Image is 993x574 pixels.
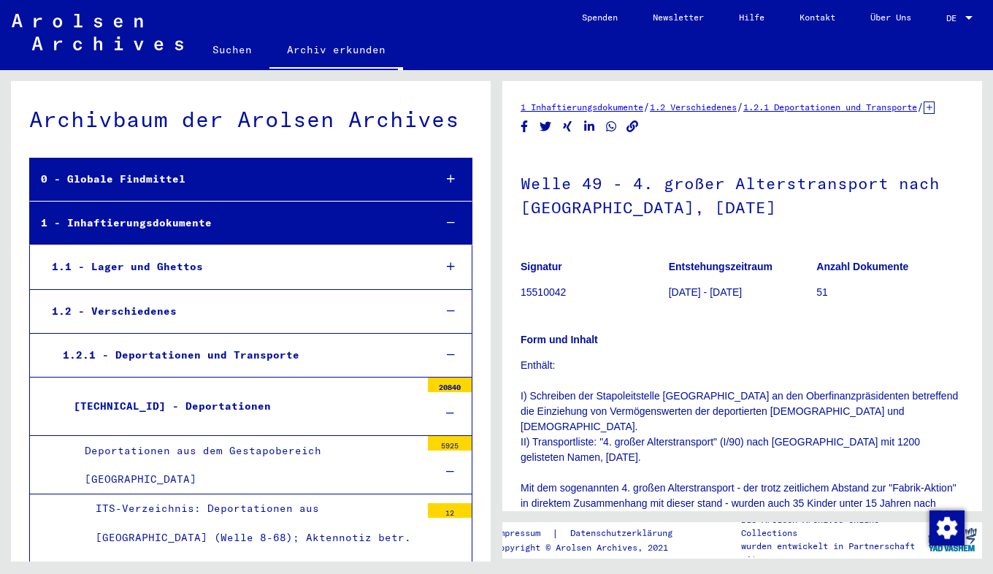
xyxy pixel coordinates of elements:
[521,150,964,238] h1: Welle 49 - 4. großer Alterstransport nach [GEOGRAPHIC_DATA], [DATE]
[52,341,423,370] div: 1.2.1 - Deportationen und Transporte
[269,32,403,70] a: Archiv erkunden
[560,118,575,136] button: Share on Xing
[604,118,619,136] button: Share on WhatsApp
[559,526,690,541] a: Datenschutzerklärung
[521,285,668,300] p: 15510042
[428,503,472,518] div: 12
[925,521,980,558] img: yv_logo.png
[12,14,183,50] img: Arolsen_neg.svg
[428,436,472,451] div: 5925
[650,102,737,112] a: 1.2 Verschiedenes
[494,526,552,541] a: Impressum
[743,102,917,112] a: 1.2.1 Deportationen und Transporte
[582,118,597,136] button: Share on LinkedIn
[816,285,964,300] p: 51
[30,209,422,237] div: 1 - Inhaftierungsdokumente
[74,437,421,494] div: Deportationen aus dem Gestapobereich [GEOGRAPHIC_DATA]
[929,510,965,546] img: Zustimmung ändern
[625,118,640,136] button: Copy link
[517,118,532,136] button: Share on Facebook
[195,32,269,67] a: Suchen
[741,540,922,566] p: wurden entwickelt in Partnerschaft mit
[643,100,650,113] span: /
[917,100,924,113] span: /
[30,165,422,194] div: 0 - Globale Findmittel
[41,253,423,281] div: 1.1 - Lager und Ghettos
[946,13,962,23] span: DE
[538,118,553,136] button: Share on Twitter
[428,378,472,392] div: 20840
[669,285,816,300] p: [DATE] - [DATE]
[521,102,643,112] a: 1 Inhaftierungsdokumente
[816,261,908,272] b: Anzahl Dokumente
[29,103,472,136] div: Archivbaum der Arolsen Archives
[521,261,562,272] b: Signatur
[669,261,772,272] b: Entstehungszeitraum
[63,392,421,421] div: [TECHNICAL_ID] - Deportationen
[521,334,598,345] b: Form und Inhalt
[737,100,743,113] span: /
[494,526,690,541] div: |
[494,541,690,554] p: Copyright © Arolsen Archives, 2021
[741,513,922,540] p: Die Arolsen Archives Online-Collections
[41,297,423,326] div: 1.2 - Verschiedenes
